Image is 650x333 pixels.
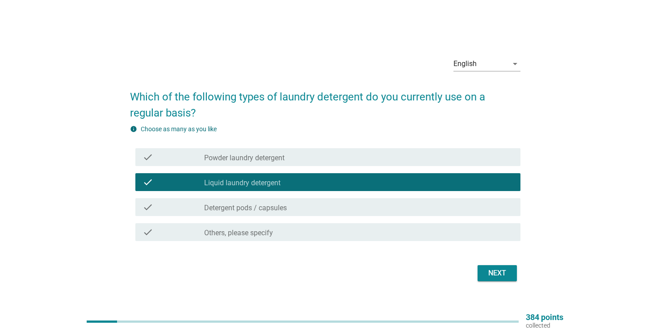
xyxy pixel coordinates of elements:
div: English [453,60,477,68]
label: Powder laundry detergent [204,154,285,162]
h2: Which of the following types of laundry detergent do you currently use on a regular basis? [130,80,520,121]
label: Liquid laundry detergent [204,179,281,187]
label: Choose as many as you like [141,125,217,133]
i: check [143,152,153,162]
button: Next [478,265,517,281]
p: collected [526,321,563,329]
i: info [130,125,137,133]
i: check [143,227,153,237]
label: Others, please specify [204,229,273,237]
p: 384 points [526,313,563,321]
i: check [143,177,153,187]
i: arrow_drop_down [510,58,520,69]
i: check [143,202,153,212]
label: Detergent pods / capsules [204,204,287,212]
div: Next [485,268,510,279]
